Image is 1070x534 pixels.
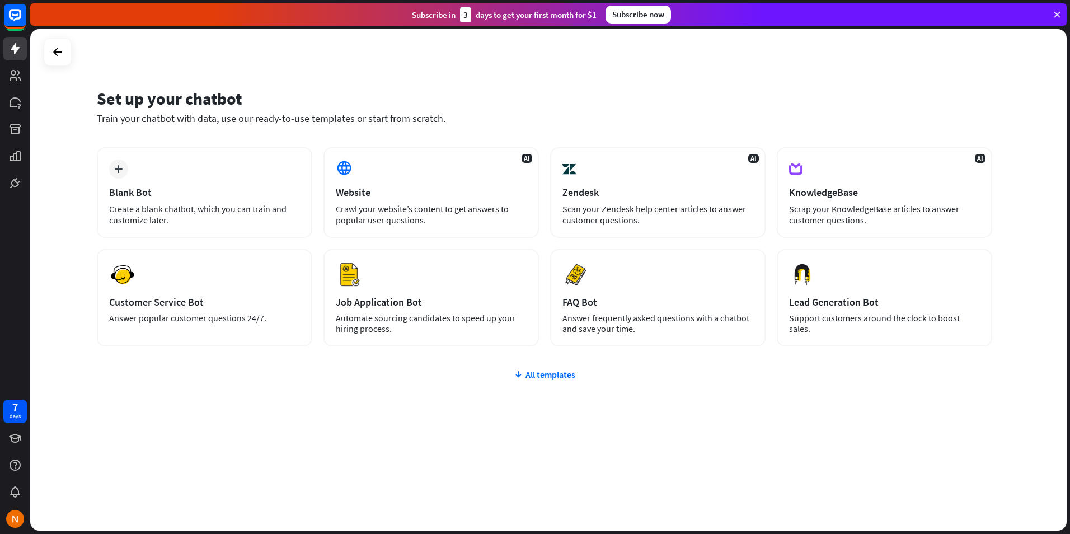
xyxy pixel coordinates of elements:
div: Subscribe in days to get your first month for $1 [412,7,597,22]
div: 3 [460,7,471,22]
a: 7 days [3,400,27,423]
div: Subscribe now [606,6,671,24]
div: days [10,413,21,420]
div: 7 [12,402,18,413]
